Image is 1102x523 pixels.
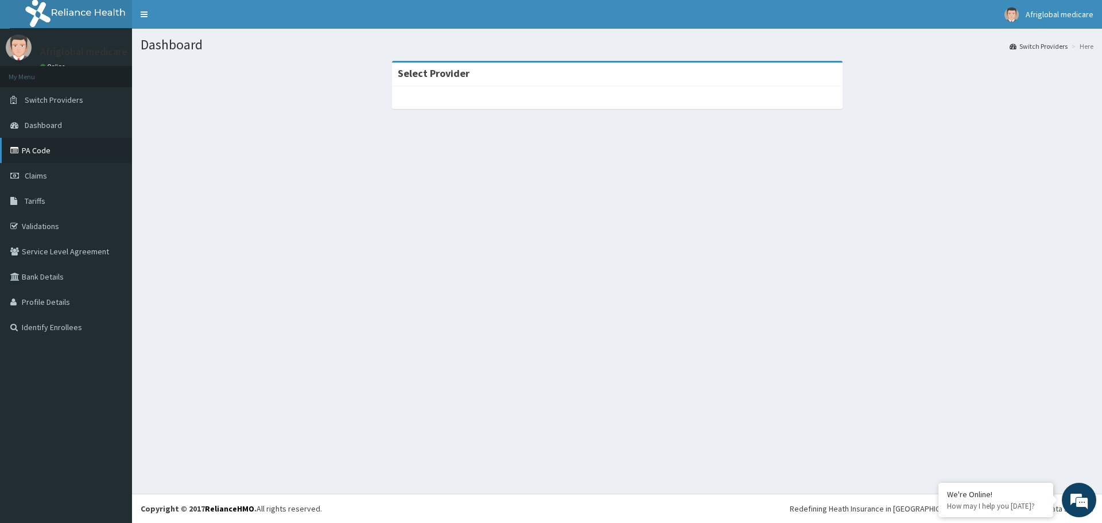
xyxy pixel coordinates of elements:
[1026,9,1093,20] span: Afriglobal medicare
[947,489,1045,499] div: We're Online!
[67,145,158,261] span: We're online!
[25,120,62,130] span: Dashboard
[6,313,219,354] textarea: Type your message and hit 'Enter'
[25,196,45,206] span: Tariffs
[1010,41,1068,51] a: Switch Providers
[132,494,1102,523] footer: All rights reserved.
[21,57,46,86] img: d_794563401_company_1708531726252_794563401
[25,171,47,181] span: Claims
[398,67,469,80] strong: Select Provider
[141,37,1093,52] h1: Dashboard
[205,503,254,514] a: RelianceHMO
[1069,41,1093,51] li: Here
[947,501,1045,511] p: How may I help you today?
[60,64,193,79] div: Chat with us now
[40,63,68,71] a: Online
[188,6,216,33] div: Minimize live chat window
[25,95,83,105] span: Switch Providers
[40,47,127,57] p: Afriglobal medicare
[790,503,1093,514] div: Redefining Heath Insurance in [GEOGRAPHIC_DATA] using Telemedicine and Data Science!
[141,503,257,514] strong: Copyright © 2017 .
[1004,7,1019,22] img: User Image
[6,34,32,60] img: User Image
